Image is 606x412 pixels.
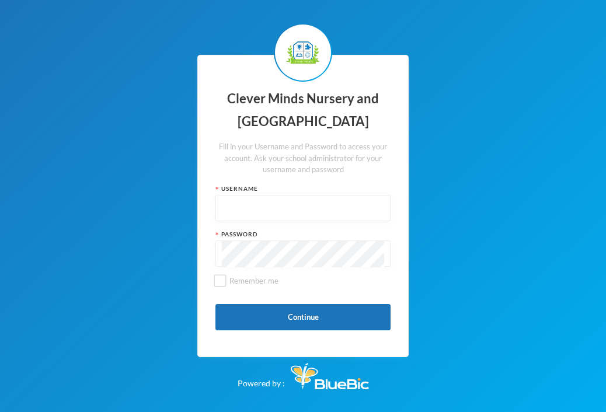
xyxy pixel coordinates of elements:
[215,184,391,193] div: Username
[291,363,369,389] img: Bluebic
[238,357,369,389] div: Powered by :
[215,230,391,239] div: Password
[215,304,391,330] button: Continue
[225,276,283,285] span: Remember me
[215,88,391,132] div: Clever Minds Nursery and [GEOGRAPHIC_DATA]
[215,141,391,176] div: Fill in your Username and Password to access your account. Ask your school administrator for your...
